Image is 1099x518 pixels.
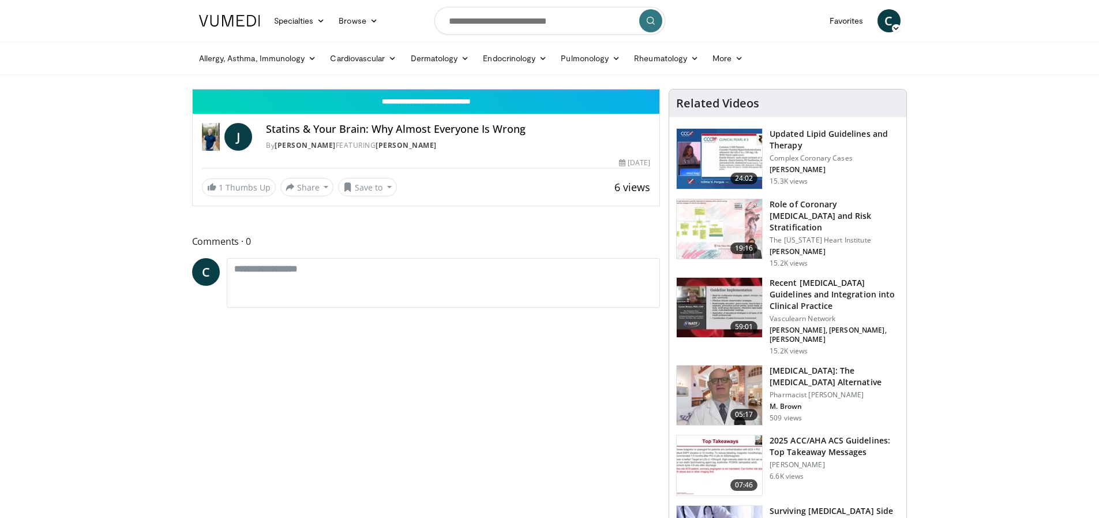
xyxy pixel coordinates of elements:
[434,7,665,35] input: Search topics, interventions
[770,390,899,400] p: Pharmacist [PERSON_NAME]
[192,234,661,249] span: Comments 0
[823,9,871,32] a: Favorites
[676,199,899,268] a: 19:16 Role of Coronary [MEDICAL_DATA] and Risk Stratification The [US_STATE] Heart Institute [PER...
[877,9,901,32] a: C
[770,199,899,233] h3: Role of Coronary [MEDICAL_DATA] and Risk Stratification
[202,178,276,196] a: 1 Thumbs Up
[199,15,260,27] img: VuMedi Logo
[224,123,252,151] a: J
[376,140,437,150] a: [PERSON_NAME]
[676,435,899,496] a: 07:46 2025 ACC/AHA ACS Guidelines: Top Takeaway Messages [PERSON_NAME] 6.6K views
[332,9,385,32] a: Browse
[770,402,899,411] p: M. Brown
[770,259,808,268] p: 15.2K views
[266,140,650,151] div: By FEATURING
[404,47,477,70] a: Dermatology
[677,278,762,338] img: 87825f19-cf4c-4b91-bba1-ce218758c6bb.150x105_q85_crop-smart_upscale.jpg
[192,47,324,70] a: Allergy, Asthma, Immunology
[730,173,758,184] span: 24:02
[219,182,223,193] span: 1
[770,314,899,323] p: Vasculearn Network
[676,96,759,110] h4: Related Videos
[770,236,899,245] p: The [US_STATE] Heart Institute
[202,123,220,151] img: Dr. Jordan Rennicke
[677,129,762,189] img: 77f671eb-9394-4acc-bc78-a9f077f94e00.150x105_q85_crop-smart_upscale.jpg
[677,199,762,259] img: 1efa8c99-7b8a-4ab5-a569-1c219ae7bd2c.150x105_q85_crop-smart_upscale.jpg
[730,479,758,491] span: 07:46
[770,346,808,356] p: 15.2K views
[730,243,758,254] span: 19:16
[770,472,804,481] p: 6.6K views
[770,326,899,344] p: [PERSON_NAME], [PERSON_NAME], [PERSON_NAME]
[770,165,899,174] p: [PERSON_NAME]
[476,47,554,70] a: Endocrinology
[619,158,650,168] div: [DATE]
[323,47,403,70] a: Cardiovascular
[676,365,899,426] a: 05:17 [MEDICAL_DATA]: The [MEDICAL_DATA] Alternative Pharmacist [PERSON_NAME] M. Brown 509 views
[677,435,762,495] img: 369ac253-1227-4c00-b4e1-6e957fd240a8.150x105_q85_crop-smart_upscale.jpg
[676,128,899,189] a: 24:02 Updated Lipid Guidelines and Therapy Complex Coronary Cases [PERSON_NAME] 15.3K views
[627,47,706,70] a: Rheumatology
[770,435,899,458] h3: 2025 ACC/AHA ACS Guidelines: Top Takeaway Messages
[770,413,802,423] p: 509 views
[770,154,899,163] p: Complex Coronary Cases
[275,140,336,150] a: [PERSON_NAME]
[706,47,750,70] a: More
[677,366,762,426] img: ce9609b9-a9bf-4b08-84dd-8eeb8ab29fc6.150x105_q85_crop-smart_upscale.jpg
[554,47,627,70] a: Pulmonology
[770,365,899,388] h3: [MEDICAL_DATA]: The [MEDICAL_DATA] Alternative
[770,460,899,469] p: [PERSON_NAME]
[770,177,808,186] p: 15.3K views
[730,409,758,420] span: 05:17
[614,180,650,194] span: 6 views
[770,277,899,312] h3: Recent [MEDICAL_DATA] Guidelines and Integration into Clinical Practice
[280,178,334,196] button: Share
[267,9,332,32] a: Specialties
[266,123,650,136] h4: Statins & Your Brain: Why Almost Everyone Is Wrong
[338,178,397,196] button: Save to
[770,247,899,256] p: [PERSON_NAME]
[192,258,220,286] a: C
[770,128,899,151] h3: Updated Lipid Guidelines and Therapy
[730,321,758,333] span: 59:01
[676,277,899,356] a: 59:01 Recent [MEDICAL_DATA] Guidelines and Integration into Clinical Practice Vasculearn Network ...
